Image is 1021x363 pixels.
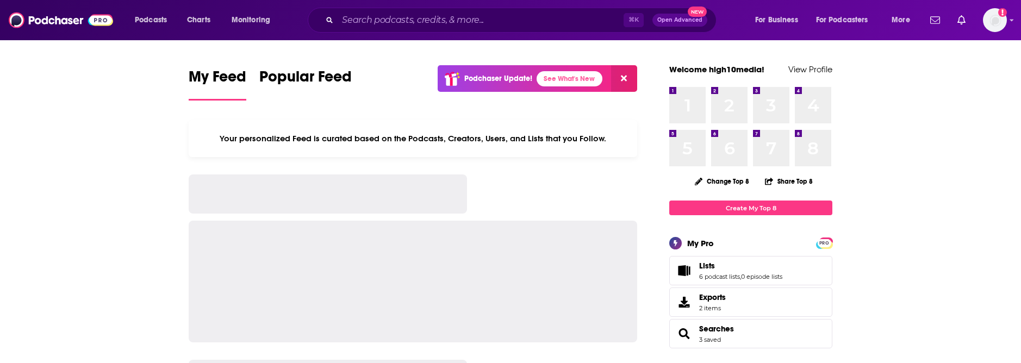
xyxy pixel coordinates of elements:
[669,256,832,285] span: Lists
[699,324,734,334] a: Searches
[764,171,813,192] button: Share Top 8
[232,12,270,28] span: Monitoring
[816,12,868,28] span: For Podcasters
[669,201,832,215] a: Create My Top 8
[748,11,812,29] button: open menu
[953,11,970,29] a: Show notifications dropdown
[818,239,831,247] a: PRO
[464,74,532,83] p: Podchaser Update!
[652,14,707,27] button: Open AdvancedNew
[624,13,644,27] span: ⌘ K
[740,273,741,280] span: ,
[998,8,1007,17] svg: Add a profile image
[688,174,756,188] button: Change Top 8
[687,238,714,248] div: My Pro
[669,319,832,348] span: Searches
[673,263,695,278] a: Lists
[926,11,944,29] a: Show notifications dropdown
[259,67,352,92] span: Popular Feed
[259,67,352,101] a: Popular Feed
[318,8,727,33] div: Search podcasts, credits, & more...
[699,336,721,343] a: 3 saved
[892,12,910,28] span: More
[699,261,715,271] span: Lists
[189,67,246,101] a: My Feed
[9,10,113,30] img: Podchaser - Follow, Share and Rate Podcasts
[755,12,798,28] span: For Business
[699,292,726,302] span: Exports
[338,11,624,29] input: Search podcasts, credits, & more...
[884,11,924,29] button: open menu
[537,71,602,86] a: See What's New
[669,287,832,317] a: Exports
[983,8,1007,32] img: User Profile
[788,64,832,74] a: View Profile
[688,7,707,17] span: New
[657,17,702,23] span: Open Advanced
[699,273,740,280] a: 6 podcast lists
[983,8,1007,32] span: Logged in as high10media
[699,304,726,312] span: 2 items
[673,326,695,341] a: Searches
[699,261,782,271] a: Lists
[741,273,782,280] a: 0 episode lists
[224,11,284,29] button: open menu
[673,295,695,310] span: Exports
[809,11,884,29] button: open menu
[187,12,210,28] span: Charts
[180,11,217,29] a: Charts
[135,12,167,28] span: Podcasts
[189,67,246,92] span: My Feed
[983,8,1007,32] button: Show profile menu
[669,64,764,74] a: Welcome high10media!
[189,120,637,157] div: Your personalized Feed is curated based on the Podcasts, Creators, Users, and Lists that you Follow.
[127,11,181,29] button: open menu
